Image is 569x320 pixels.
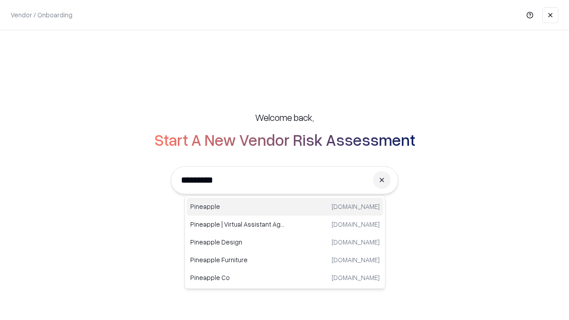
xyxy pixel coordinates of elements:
p: Pineapple | Virtual Assistant Agency [190,220,285,229]
p: [DOMAIN_NAME] [332,237,380,247]
p: [DOMAIN_NAME] [332,273,380,282]
h5: Welcome back, [255,111,314,124]
p: [DOMAIN_NAME] [332,255,380,264]
p: Pineapple Furniture [190,255,285,264]
p: [DOMAIN_NAME] [332,220,380,229]
h2: Start A New Vendor Risk Assessment [154,131,415,148]
div: Suggestions [184,196,385,289]
p: Pineapple Design [190,237,285,247]
p: Pineapple Co [190,273,285,282]
p: [DOMAIN_NAME] [332,202,380,211]
p: Pineapple [190,202,285,211]
p: Vendor / Onboarding [11,10,72,20]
